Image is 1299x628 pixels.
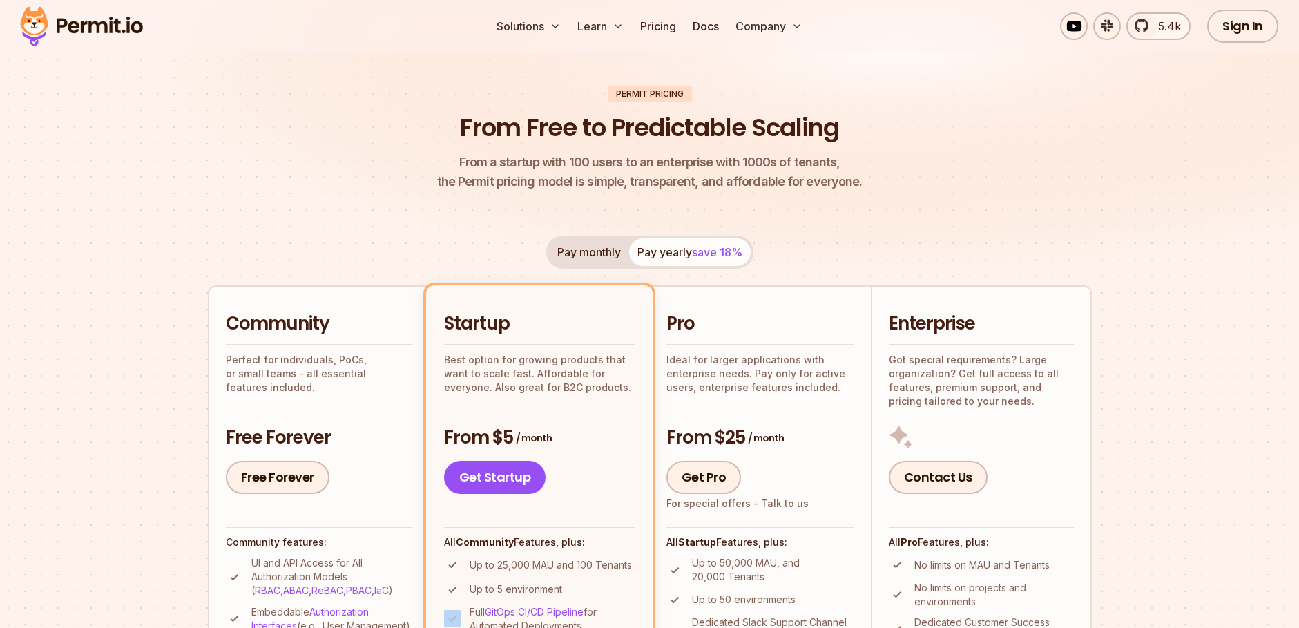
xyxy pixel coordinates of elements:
[635,12,682,40] a: Pricing
[444,535,635,549] h4: All Features, plus:
[444,353,635,394] p: Best option for growing products that want to scale fast. Affordable for everyone. Also great for...
[666,353,854,394] p: Ideal for larger applications with enterprise needs. Pay only for active users, enterprise featur...
[889,312,1074,336] h2: Enterprise
[516,431,552,445] span: / month
[444,426,635,450] h3: From $5
[730,12,808,40] button: Company
[748,431,784,445] span: / month
[666,426,854,450] h3: From $25
[456,536,514,548] strong: Community
[914,581,1074,609] p: No limits on projects and environments
[692,556,854,584] p: Up to 50,000 MAU, and 20,000 Tenants
[666,535,854,549] h4: All Features, plus:
[346,584,372,596] a: PBAC
[226,312,412,336] h2: Community
[889,461,988,494] a: Contact Us
[666,497,809,511] div: For special offers -
[485,606,584,618] a: GitOps CI/CD Pipeline
[491,12,566,40] button: Solutions
[687,12,724,40] a: Docs
[226,426,412,450] h3: Free Forever
[437,153,863,172] span: From a startup with 100 users to an enterprise with 1000s of tenants,
[914,558,1050,572] p: No limits on MAU and Tenants
[460,111,839,145] h1: From Free to Predictable Scaling
[311,584,343,596] a: ReBAC
[251,556,412,598] p: UI and API Access for All Authorization Models ( , , , , )
[1150,18,1181,35] span: 5.4k
[889,353,1074,408] p: Got special requirements? Large organization? Get full access to all features, premium support, a...
[226,535,412,549] h4: Community features:
[1126,12,1191,40] a: 5.4k
[692,593,796,607] p: Up to 50 environments
[226,353,412,394] p: Perfect for individuals, PoCs, or small teams - all essential features included.
[444,312,635,336] h2: Startup
[572,12,629,40] button: Learn
[901,536,918,548] strong: Pro
[549,238,629,266] button: Pay monthly
[678,536,716,548] strong: Startup
[761,497,809,509] a: Talk to us
[283,584,309,596] a: ABAC
[666,461,742,494] a: Get Pro
[1207,10,1278,43] a: Sign In
[444,461,546,494] a: Get Startup
[470,582,562,596] p: Up to 5 environment
[470,558,632,572] p: Up to 25,000 MAU and 100 Tenants
[608,86,692,102] div: Permit Pricing
[255,584,280,596] a: RBAC
[437,153,863,191] p: the Permit pricing model is simple, transparent, and affordable for everyone.
[666,312,854,336] h2: Pro
[889,535,1074,549] h4: All Features, plus:
[374,584,389,596] a: IaC
[14,3,149,50] img: Permit logo
[226,461,329,494] a: Free Forever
